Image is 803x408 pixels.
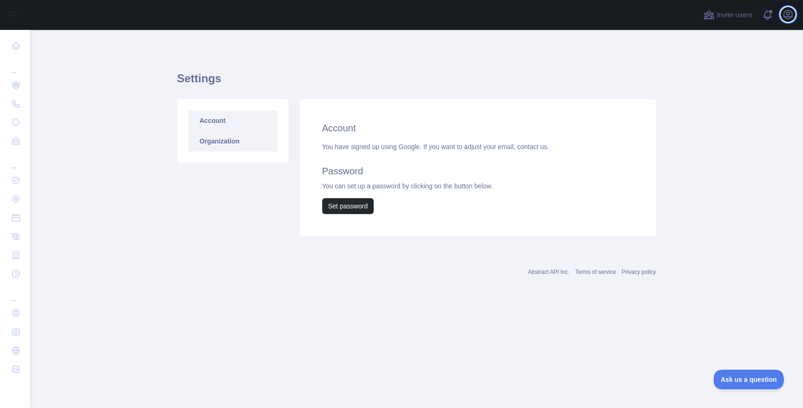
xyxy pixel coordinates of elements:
div: ... [7,151,22,170]
h2: Password [322,165,634,178]
a: contact us. [517,143,549,150]
iframe: Toggle Customer Support [714,370,784,389]
a: Terms of service [575,269,616,275]
a: Organization [188,131,277,151]
a: Privacy policy [622,269,656,275]
a: Abstract API Inc. [528,269,570,275]
button: Set password [322,198,374,214]
h1: Settings [177,71,656,93]
h2: Account [322,122,634,135]
div: You have signed up using Google. If you want to adjust your email, You can set up a password by c... [322,142,634,214]
span: Invite users [716,10,752,21]
div: ... [7,56,22,75]
button: Invite users [702,7,754,22]
a: Account [188,110,277,131]
div: ... [7,284,22,303]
